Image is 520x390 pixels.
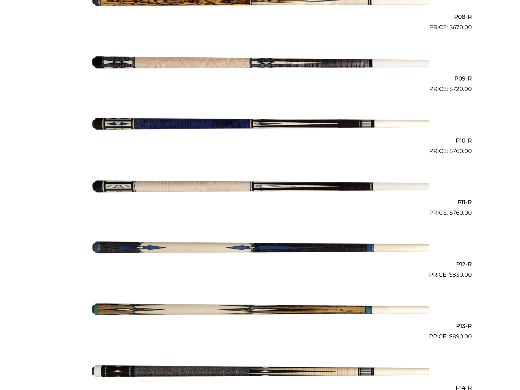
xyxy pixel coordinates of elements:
[449,333,472,340] bdi: 890.00
[49,282,472,341] a: P13-R $890.00
[49,320,472,332] h2: P13-R
[449,86,453,92] span: $
[49,35,472,94] a: P09-R $720.00
[91,282,429,338] img: P13-R
[91,220,429,276] img: P12-R
[449,86,472,92] bdi: 720.00
[449,209,472,216] bdi: 760.00
[49,220,472,279] a: P12-R $830.00
[49,11,472,23] h2: P08-R
[449,24,453,31] span: $
[91,35,429,91] img: P09-R
[49,196,472,209] h2: P11-R
[49,258,472,270] h2: P12-R
[91,158,429,215] img: P11-R
[49,158,472,217] a: P11-R $760.00
[449,148,453,154] span: $
[449,209,453,216] span: $
[449,271,472,278] bdi: 830.00
[449,148,472,154] bdi: 760.00
[449,24,472,31] bdi: 670.00
[449,271,452,278] span: $
[49,134,472,147] h2: P10-R
[49,96,472,155] a: P10-R $760.00
[449,333,452,340] span: $
[49,72,472,85] h2: P09-R
[91,96,429,153] img: P10-R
